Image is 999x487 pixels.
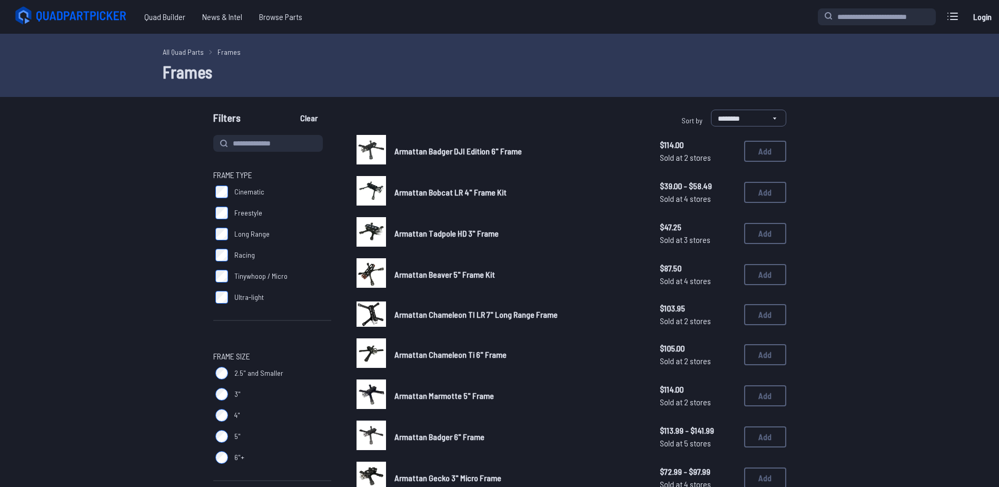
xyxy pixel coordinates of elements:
[660,396,736,408] span: Sold at 2 stores
[163,59,837,84] h1: Frames
[394,473,501,483] span: Armattan Gecko 3" Micro Frame
[357,421,386,453] a: image
[215,409,228,422] input: 4"
[660,437,736,450] span: Sold at 5 stores
[744,304,786,325] button: Add
[394,187,507,197] span: Armattan Bobcat LR 4" Frame Kit
[217,46,241,57] a: Frames
[660,233,736,246] span: Sold at 3 stores
[394,348,643,361] a: Armattan Chameleon Ti 6" Frame
[234,410,240,421] span: 4"
[215,291,228,304] input: Ultra-light
[357,379,386,409] img: image
[394,186,643,199] a: Armattan Bobcat LR 4" Frame Kit
[394,268,643,281] a: Armattan Beaver 5" Frame Kit
[357,258,386,288] img: image
[744,385,786,406] button: Add
[394,228,499,238] span: Armattan Tadpole HD 3" Frame
[660,302,736,315] span: $103.95
[394,146,522,156] span: Armattan Badger DJI Edition 6" Frame
[213,350,250,363] span: Frame Size
[213,110,241,131] span: Filters
[234,187,264,197] span: Cinematic
[215,249,228,261] input: Racing
[394,145,643,158] a: Armattan Badger DJI Edition 6" Frame
[394,308,643,321] a: Armattan Chameleon TI LR 7" Long Range Frame
[357,176,386,209] a: image
[215,430,228,443] input: 5"
[357,217,386,247] img: image
[215,451,228,464] input: 6"+
[357,135,386,168] a: image
[357,135,386,164] img: image
[357,176,386,206] img: image
[215,270,228,283] input: Tinywhoop / Micro
[234,229,270,239] span: Long Range
[291,110,327,126] button: Clear
[970,6,995,27] a: Login
[136,6,194,27] a: Quad Builder
[394,309,558,319] span: Armattan Chameleon TI LR 7" Long Range Frame
[357,217,386,250] a: image
[234,389,241,400] span: 3"
[394,432,484,442] span: Armattan Badger 6" Frame
[394,391,494,401] span: Armattan Marmotte 5" Frame
[163,46,204,57] a: All Quad Parts
[251,6,311,27] a: Browse Parts
[711,110,786,126] select: Sort by
[234,431,241,442] span: 5"
[660,275,736,287] span: Sold at 4 stores
[660,139,736,151] span: $114.00
[357,301,386,327] img: image
[660,192,736,205] span: Sold at 4 stores
[394,349,507,359] span: Armattan Chameleon Ti 6" Frame
[394,472,643,484] a: Armattan Gecko 3" Micro Frame
[394,227,643,240] a: Armattan Tadpole HD 3" Frame
[357,379,386,412] a: image
[357,258,386,291] a: image
[660,355,736,367] span: Sold at 2 stores
[660,383,736,396] span: $114.00
[234,292,264,303] span: Ultra-light
[357,299,386,330] a: image
[744,182,786,203] button: Add
[234,368,283,378] span: 2.5" and Smaller
[660,180,736,192] span: $39.00 - $58.49
[660,262,736,275] span: $87.50
[660,342,736,355] span: $105.00
[660,424,736,437] span: $113.99 - $141.99
[744,141,786,162] button: Add
[234,208,262,218] span: Freestyle
[357,338,386,368] img: image
[234,452,244,463] span: 6"+
[660,151,736,164] span: Sold at 2 stores
[357,338,386,371] a: image
[234,250,255,260] span: Racing
[194,6,251,27] a: News & Intel
[215,207,228,219] input: Freestyle
[394,431,643,443] a: Armattan Badger 6" Frame
[660,315,736,327] span: Sold at 2 stores
[215,228,228,240] input: Long Range
[744,223,786,244] button: Add
[660,221,736,233] span: $47.25
[357,421,386,450] img: image
[213,169,252,181] span: Frame Type
[744,344,786,365] button: Add
[681,116,703,125] span: Sort by
[215,367,228,379] input: 2.5" and Smaller
[394,389,643,402] a: Armattan Marmotte 5" Frame
[394,269,495,279] span: Armattan Beaver 5" Frame Kit
[234,271,288,281] span: Tinywhoop / Micro
[660,465,736,478] span: $72.99 - $97.99
[215,186,228,198] input: Cinematic
[744,264,786,285] button: Add
[215,388,228,401] input: 3"
[744,426,786,447] button: Add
